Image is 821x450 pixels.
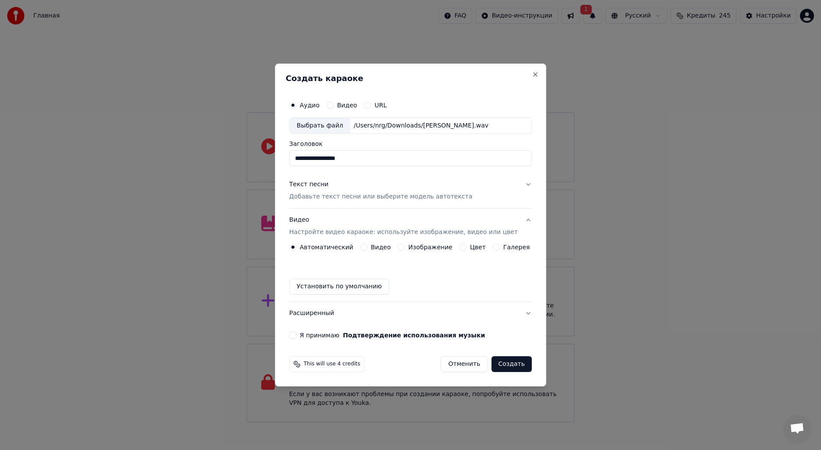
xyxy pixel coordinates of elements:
button: Расширенный [289,302,532,325]
span: This will use 4 credits [304,361,360,368]
button: Текст песниДобавьте текст песни или выберите модель автотекста [289,174,532,209]
label: Аудио [300,102,320,108]
label: Галерея [503,244,530,250]
label: Видео [371,244,391,250]
div: Видео [289,216,518,237]
div: ВидеоНастройте видео караоке: используйте изображение, видео или цвет [289,244,532,301]
button: ВидеоНастройте видео караоке: используйте изображение, видео или цвет [289,209,532,244]
p: Добавьте текст песни или выберите модель автотекста [289,193,473,202]
label: Автоматический [300,244,353,250]
button: Я принимаю [343,332,485,338]
div: Текст песни [289,181,329,189]
label: Я принимаю [300,332,485,338]
label: Заголовок [289,141,532,147]
h2: Создать караоке [286,74,535,82]
button: Установить по умолчанию [289,279,389,294]
label: Цвет [470,244,486,250]
div: Выбрать файл [290,118,350,134]
div: /Users/nrg/Downloads/[PERSON_NAME].wav [350,121,492,130]
label: Изображение [409,244,453,250]
button: Создать [491,356,532,372]
label: Видео [337,102,357,108]
p: Настройте видео караоке: используйте изображение, видео или цвет [289,228,518,237]
button: Отменить [441,356,488,372]
label: URL [375,102,387,108]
